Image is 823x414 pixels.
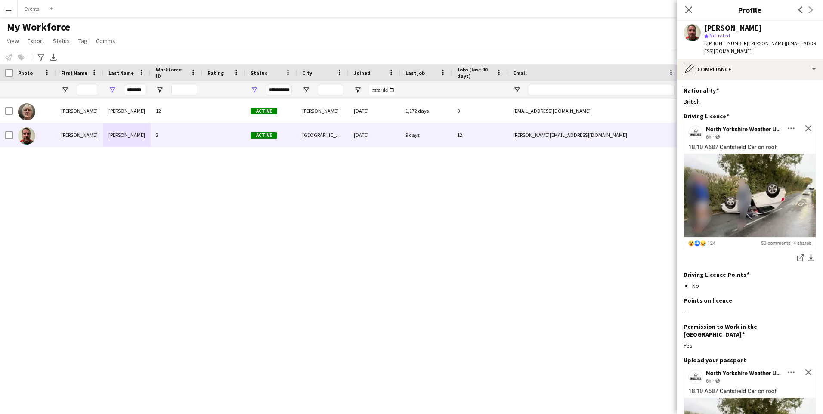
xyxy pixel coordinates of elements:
h3: Nationality [684,87,719,94]
span: Comms [96,37,115,45]
span: Active [251,108,277,114]
input: Workforce ID Filter Input [171,85,197,95]
h3: Driving Licence [684,112,729,120]
a: Export [24,35,48,46]
a: Comms [93,35,119,46]
span: View [7,37,19,45]
span: Export [28,37,44,45]
div: 1,172 days [400,99,452,123]
button: Open Filter Menu [251,86,258,94]
span: Photo [18,70,33,76]
div: [PERSON_NAME] [704,24,762,32]
button: Open Filter Menu [108,86,116,94]
a: View [3,35,22,46]
h3: Profile [677,4,823,15]
h3: Permission to Work in the [GEOGRAPHIC_DATA] [684,323,809,338]
img: Screenshot_20241007-011046~2.png [684,124,816,250]
div: [GEOGRAPHIC_DATA] [297,123,349,147]
input: City Filter Input [318,85,343,95]
div: British [684,98,816,105]
span: Joined [354,70,371,76]
button: Open Filter Menu [302,86,310,94]
a: Tag [75,35,91,46]
div: 0 [452,99,508,123]
app-action-btn: Export XLSX [48,52,59,62]
div: 2 [151,123,202,147]
div: [DATE] [349,123,400,147]
button: Open Filter Menu [354,86,362,94]
span: First Name [61,70,87,76]
div: 9 days [400,123,452,147]
div: [DATE] [349,99,400,123]
span: Workforce ID [156,66,187,79]
span: Last job [405,70,425,76]
div: 12 [452,123,508,147]
tcxspan: Call +447774199855 via 3CX [707,40,748,46]
div: [PERSON_NAME] [56,123,103,147]
span: | [PERSON_NAME][EMAIL_ADDRESS][DOMAIN_NAME] [704,40,816,54]
div: Yes [684,342,816,349]
div: [EMAIL_ADDRESS][DOMAIN_NAME] [508,99,680,123]
div: 12 [151,99,202,123]
h3: Points on licence [684,297,732,304]
li: No [692,282,816,290]
h3: Driving Licence Points [684,271,749,278]
span: t. [704,40,748,46]
input: First Name Filter Input [77,85,98,95]
span: Email [513,70,527,76]
div: --- [684,308,816,315]
app-action-btn: Advanced filters [36,52,46,62]
span: City [302,70,312,76]
button: Events [18,0,46,17]
span: My Workforce [7,21,70,34]
a: Status [50,35,73,46]
input: Joined Filter Input [369,85,395,95]
div: [PERSON_NAME] [103,99,151,123]
div: [PERSON_NAME] [103,123,151,147]
span: Last Name [108,70,134,76]
span: Status [53,37,70,45]
h3: Upload your passport [684,356,746,364]
button: Open Filter Menu [156,86,164,94]
div: [PERSON_NAME] [297,99,349,123]
div: Compliance [677,59,823,80]
img: Michael Wilmore [18,103,35,120]
span: Tag [78,37,87,45]
input: Email Filter Input [529,85,675,95]
img: Paul Wilmore [18,127,35,145]
span: Status [251,70,267,76]
button: Open Filter Menu [513,86,521,94]
div: [PERSON_NAME] [56,99,103,123]
button: Open Filter Menu [61,86,69,94]
div: [PERSON_NAME][EMAIL_ADDRESS][DOMAIN_NAME] [508,123,680,147]
span: Rating [207,70,224,76]
span: Jobs (last 90 days) [457,66,492,79]
span: Active [251,132,277,139]
span: Not rated [709,32,730,39]
input: Last Name Filter Input [124,85,145,95]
